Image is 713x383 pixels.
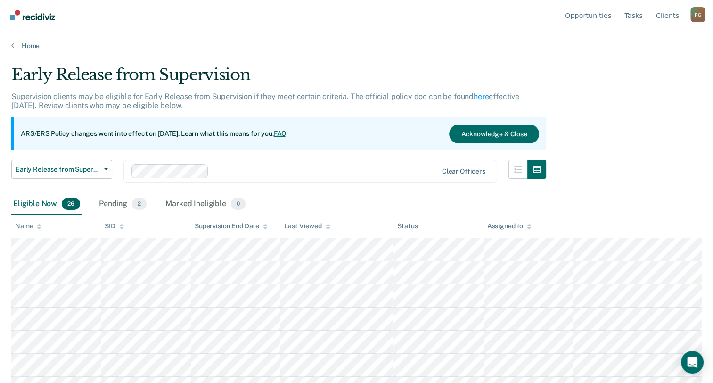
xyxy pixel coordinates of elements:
button: Early Release from Supervision [11,160,112,179]
span: Early Release from Supervision [16,166,100,174]
p: ARS/ERS Policy changes went into effect on [DATE]. Learn what this means for you: [21,129,287,139]
div: Early Release from Supervision [11,65,546,92]
button: Acknowledge & Close [449,125,539,143]
div: SID [105,222,124,230]
div: Name [15,222,41,230]
div: Clear officers [442,167,485,175]
div: Last Viewed [284,222,330,230]
div: Status [397,222,418,230]
div: Open Intercom Messenger [681,351,704,374]
div: Marked Ineligible0 [164,194,247,215]
button: Profile dropdown button [690,7,705,22]
img: Recidiviz [10,10,55,20]
span: 0 [231,198,246,210]
div: Pending2 [97,194,148,215]
p: Supervision clients may be eligible for Early Release from Supervision if they meet certain crite... [11,92,519,110]
div: Assigned to [487,222,532,230]
span: 2 [132,198,147,210]
div: P G [690,7,705,22]
span: 26 [62,198,80,210]
div: Supervision End Date [195,222,268,230]
div: Eligible Now26 [11,194,82,215]
a: here [474,92,489,101]
a: FAQ [274,130,287,137]
a: Home [11,42,702,50]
